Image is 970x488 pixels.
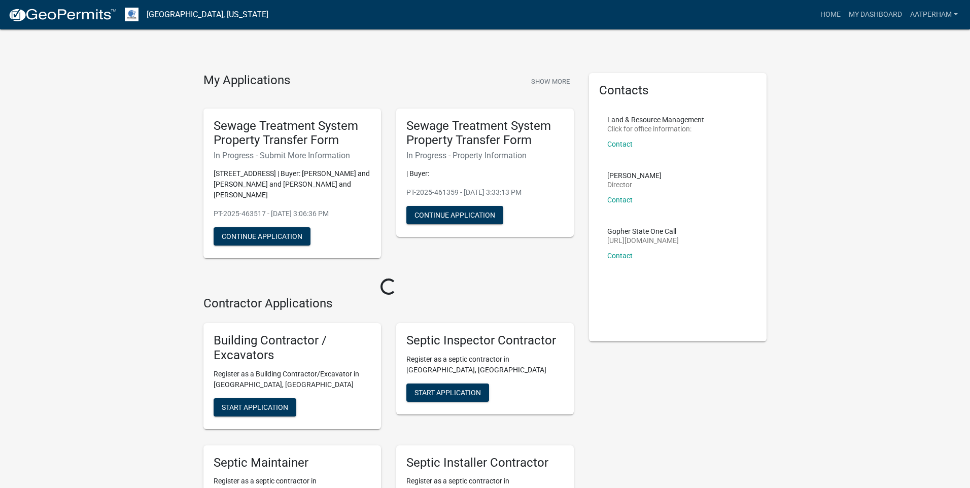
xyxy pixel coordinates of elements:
[406,119,564,148] h5: Sewage Treatment System Property Transfer Form
[214,151,371,160] h6: In Progress - Submit More Information
[607,196,633,204] a: Contact
[147,6,268,23] a: [GEOGRAPHIC_DATA], [US_STATE]
[214,208,371,219] p: PT-2025-463517 - [DATE] 3:06:36 PM
[607,228,679,235] p: Gopher State One Call
[906,5,962,24] a: AATPerham
[406,206,503,224] button: Continue Application
[406,384,489,402] button: Start Application
[816,5,845,24] a: Home
[527,73,574,90] button: Show More
[406,168,564,179] p: | Buyer:
[607,181,662,188] p: Director
[845,5,906,24] a: My Dashboard
[607,140,633,148] a: Contact
[203,296,574,311] h4: Contractor Applications
[599,83,756,98] h5: Contacts
[214,398,296,416] button: Start Application
[203,73,290,88] h4: My Applications
[214,333,371,363] h5: Building Contractor / Excavators
[406,354,564,375] p: Register as a septic contractor in [GEOGRAPHIC_DATA], [GEOGRAPHIC_DATA]
[214,119,371,148] h5: Sewage Treatment System Property Transfer Form
[214,456,371,470] h5: Septic Maintainer
[414,388,481,396] span: Start Application
[214,369,371,390] p: Register as a Building Contractor/Excavator in [GEOGRAPHIC_DATA], [GEOGRAPHIC_DATA]
[607,252,633,260] a: Contact
[607,172,662,179] p: [PERSON_NAME]
[125,8,138,21] img: Otter Tail County, Minnesota
[406,333,564,348] h5: Septic Inspector Contractor
[214,227,310,246] button: Continue Application
[222,403,288,411] span: Start Application
[607,125,704,132] p: Click for office information:
[406,151,564,160] h6: In Progress - Property Information
[406,456,564,470] h5: Septic Installer Contractor
[406,187,564,198] p: PT-2025-461359 - [DATE] 3:33:13 PM
[607,237,679,244] p: [URL][DOMAIN_NAME]
[607,116,704,123] p: Land & Resource Management
[214,168,371,200] p: [STREET_ADDRESS] | Buyer: [PERSON_NAME] and [PERSON_NAME] and [PERSON_NAME] and [PERSON_NAME]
